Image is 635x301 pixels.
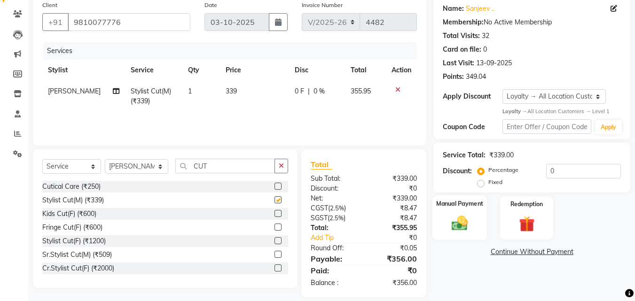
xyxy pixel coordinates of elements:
[304,253,364,264] div: Payable:
[42,250,112,260] div: Sr.Stylist Cut(M) (₹509)
[68,13,190,31] input: Search by Name/Mobile/Email/Code
[204,1,217,9] label: Date
[311,204,328,212] span: CGST
[329,214,344,222] span: 2.5%
[42,223,102,232] div: Fringe Cut(F) (₹600)
[502,108,621,116] div: All Location Customers → Level 1
[488,178,502,186] label: Fixed
[345,60,386,81] th: Total
[364,174,424,184] div: ₹339.00
[476,58,512,68] div: 13-09-2025
[289,60,345,81] th: Disc
[304,184,364,193] div: Discount:
[302,1,343,9] label: Invoice Number
[489,150,514,160] div: ₹339.00
[304,233,374,243] a: Add Tip
[43,42,424,60] div: Services
[374,233,424,243] div: ₹0
[364,223,424,233] div: ₹355.95
[304,223,364,233] div: Total:
[595,120,622,134] button: Apply
[466,4,494,14] a: Sanjeev ..
[226,87,237,95] span: 339
[304,213,364,223] div: ( )
[304,203,364,213] div: ( )
[502,119,591,134] input: Enter Offer / Coupon Code
[304,265,364,276] div: Paid:
[42,13,69,31] button: +91
[304,243,364,253] div: Round Off:
[386,60,417,81] th: Action
[311,160,332,170] span: Total
[510,200,543,208] label: Redemption
[42,1,57,9] label: Client
[295,86,304,96] span: 0 F
[42,236,106,246] div: Stylist Cut(F) (₹1200)
[220,60,289,81] th: Price
[364,243,424,253] div: ₹0.05
[330,204,344,212] span: 2.5%
[514,214,540,233] img: _gift.svg
[182,60,220,81] th: Qty
[443,31,480,41] div: Total Visits:
[364,278,424,288] div: ₹356.00
[502,108,527,115] strong: Loyalty →
[42,263,114,273] div: Cr.Stylist Cut(F) (₹2000)
[443,72,464,82] div: Points:
[42,209,96,219] div: Kids Cut(F) (₹600)
[188,87,192,95] span: 1
[466,72,486,82] div: 349.04
[311,214,328,222] span: SGST
[435,247,628,257] a: Continue Without Payment
[443,92,502,101] div: Apply Discount
[42,60,125,81] th: Stylist
[436,200,483,208] label: Manual Payment
[42,195,104,205] div: Stylist Cut(M) (₹339)
[483,45,487,54] div: 0
[447,214,473,233] img: _cash.svg
[304,174,364,184] div: Sub Total:
[42,182,101,192] div: Cutical Care (₹250)
[443,122,502,132] div: Coupon Code
[443,17,484,27] div: Membership:
[443,4,464,14] div: Name:
[443,166,472,176] div: Discount:
[314,86,325,96] span: 0 %
[443,17,621,27] div: No Active Membership
[364,184,424,193] div: ₹0
[364,193,424,203] div: ₹339.00
[364,253,424,264] div: ₹356.00
[488,166,518,174] label: Percentage
[364,265,424,276] div: ₹0
[443,45,481,54] div: Card on file:
[125,60,182,81] th: Service
[304,193,364,203] div: Net:
[304,278,364,288] div: Balance :
[131,87,171,105] span: Stylist Cut(M) (₹339)
[443,150,486,160] div: Service Total:
[482,31,489,41] div: 32
[364,203,424,213] div: ₹8.47
[351,87,371,95] span: 355.95
[308,86,310,96] span: |
[175,159,275,173] input: Search or Scan
[364,213,424,223] div: ₹8.47
[48,87,101,95] span: [PERSON_NAME]
[443,58,474,68] div: Last Visit:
